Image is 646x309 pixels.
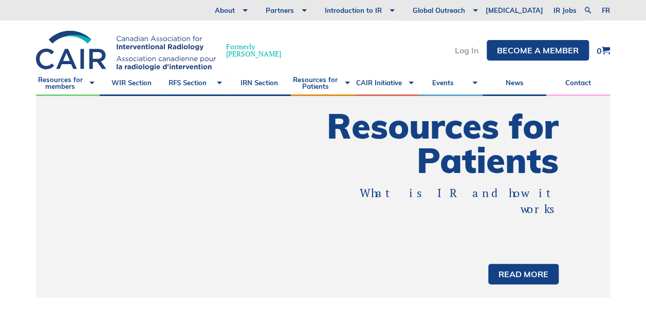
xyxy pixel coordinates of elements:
[487,40,589,61] a: Become a member
[455,46,479,54] a: Log In
[227,70,291,96] a: IRN Section
[36,31,216,70] img: CIRA
[488,264,559,284] a: Read more
[163,70,227,96] a: RFS Section
[597,46,610,55] a: 0
[602,7,610,14] a: fr
[36,70,100,96] a: Resources for members
[359,185,559,217] p: What is IR and how it works
[323,109,559,178] h1: Resources for Patients
[226,43,281,57] span: Formerly [PERSON_NAME]
[100,70,163,96] a: WIR Section
[355,70,419,96] a: CAIR Initiative
[483,70,546,96] a: News
[36,31,291,70] a: Formerly[PERSON_NAME]
[291,70,355,96] a: Resources for Patients
[546,70,610,96] a: Contact
[419,70,483,96] a: Events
